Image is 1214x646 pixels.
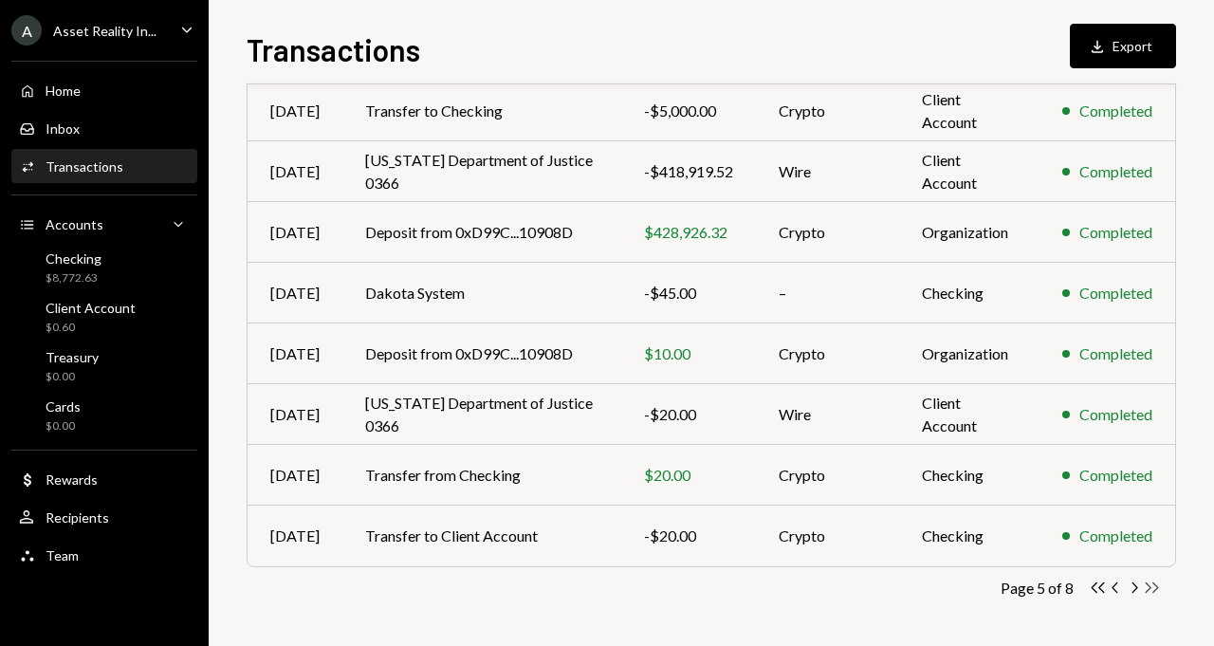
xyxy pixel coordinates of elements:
td: Organization [899,202,1039,263]
div: $0.60 [46,320,136,336]
a: Cards$0.00 [11,393,197,438]
div: Accounts [46,216,103,232]
td: Deposit from 0xD99C...10908D [342,202,621,263]
div: $0.00 [46,369,99,385]
div: -$418,919.52 [644,160,733,183]
h1: Transactions [247,30,420,68]
div: [DATE] [270,282,320,305]
td: Crypto [756,445,900,506]
div: Client Account [46,300,136,316]
div: Rewards [46,471,98,488]
div: Completed [1079,464,1152,487]
td: Crypto [756,81,900,141]
td: Transfer to Client Account [342,506,621,566]
td: Client Account [899,141,1039,202]
td: Crypto [756,506,900,566]
a: Team [11,538,197,572]
a: Transactions [11,149,197,183]
div: $0.00 [46,418,81,434]
a: Treasury$0.00 [11,343,197,389]
a: Checking$8,772.63 [11,245,197,290]
div: Page 5 of 8 [1001,579,1074,597]
td: Crypto [756,202,900,263]
div: -$20.00 [644,403,733,426]
a: Home [11,73,197,107]
div: Completed [1079,282,1152,305]
div: $20.00 [644,464,733,487]
div: A [11,15,42,46]
a: Accounts [11,207,197,241]
div: Completed [1079,221,1152,244]
td: Transfer to Checking [342,81,621,141]
div: Transactions [46,158,123,175]
td: Organization [899,323,1039,384]
td: – [756,263,900,323]
td: Checking [899,445,1039,506]
div: [DATE] [270,403,320,426]
div: Cards [46,398,81,415]
td: [US_STATE] Department of Justice 0366 [342,141,621,202]
div: $8,772.63 [46,270,101,286]
div: -$45.00 [644,282,733,305]
a: Client Account$0.60 [11,294,197,340]
td: Wire [756,141,900,202]
div: Completed [1079,100,1152,122]
td: Client Account [899,81,1039,141]
td: Checking [899,506,1039,566]
div: $428,926.32 [644,221,733,244]
td: Transfer from Checking [342,445,621,506]
div: Team [46,547,79,563]
td: [US_STATE] Department of Justice 0366 [342,384,621,445]
div: $10.00 [644,342,733,365]
div: [DATE] [270,464,320,487]
div: [DATE] [270,342,320,365]
div: Completed [1079,160,1152,183]
a: Recipients [11,500,197,534]
div: [DATE] [270,525,320,547]
div: Checking [46,250,101,267]
div: -$20.00 [644,525,733,547]
div: Treasury [46,349,99,365]
div: Inbox [46,120,80,137]
td: Deposit from 0xD99C...10908D [342,323,621,384]
a: Inbox [11,111,197,145]
div: Home [46,83,81,99]
div: Asset Reality In... [53,23,156,39]
div: -$5,000.00 [644,100,733,122]
button: Export [1070,24,1176,68]
td: Crypto [756,323,900,384]
td: Wire [756,384,900,445]
div: [DATE] [270,160,320,183]
td: Checking [899,263,1039,323]
td: Dakota System [342,263,621,323]
td: Client Account [899,384,1039,445]
div: Recipients [46,509,109,526]
a: Rewards [11,462,197,496]
div: Completed [1079,403,1152,426]
div: [DATE] [270,221,320,244]
div: Completed [1079,342,1152,365]
div: Completed [1079,525,1152,547]
div: [DATE] [270,100,320,122]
